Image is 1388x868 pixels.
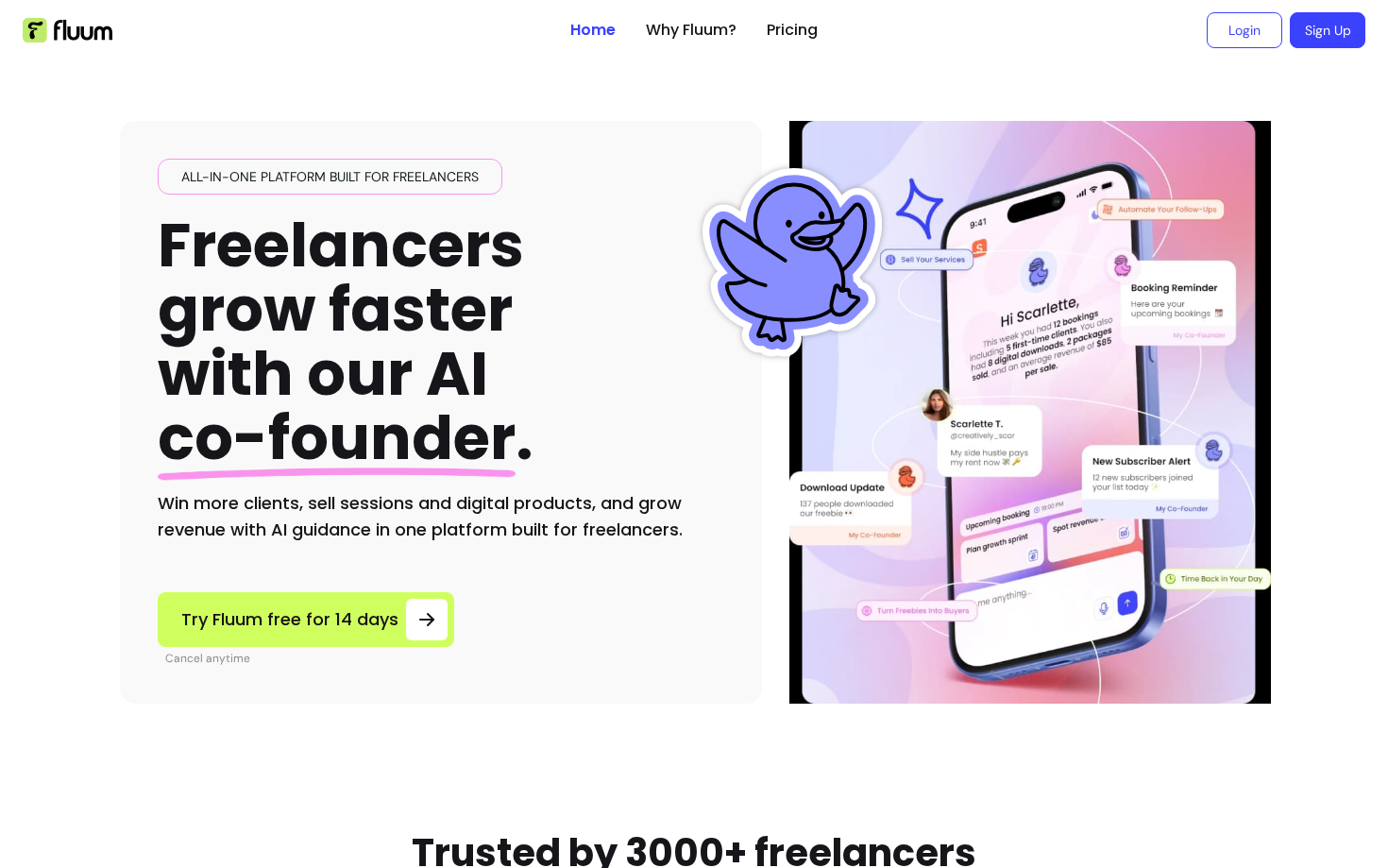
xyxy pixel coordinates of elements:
a: Login [1207,12,1282,48]
span: Try Fluum free for 14 days [181,606,398,633]
a: Home [570,19,616,42]
img: Fluum Logo [23,18,112,43]
a: Sign Up [1290,12,1365,48]
p: Cancel anytime [165,651,454,666]
h2: Win more clients, sell sessions and digital products, and grow revenue with AI guidance in one pl... [158,490,724,543]
a: Why Fluum? [646,19,736,42]
span: co-founder [158,396,516,480]
img: Fluum Duck sticker [698,168,887,357]
a: Pricing [767,19,818,42]
a: Try Fluum free for 14 days [158,592,454,647]
img: Illustration of Fluum AI Co-Founder on a smartphone, showing solo business performance insights s... [792,121,1268,704]
h1: Freelancers grow faster with our AI . [158,213,533,471]
span: All-in-one platform built for freelancers [174,167,486,186]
